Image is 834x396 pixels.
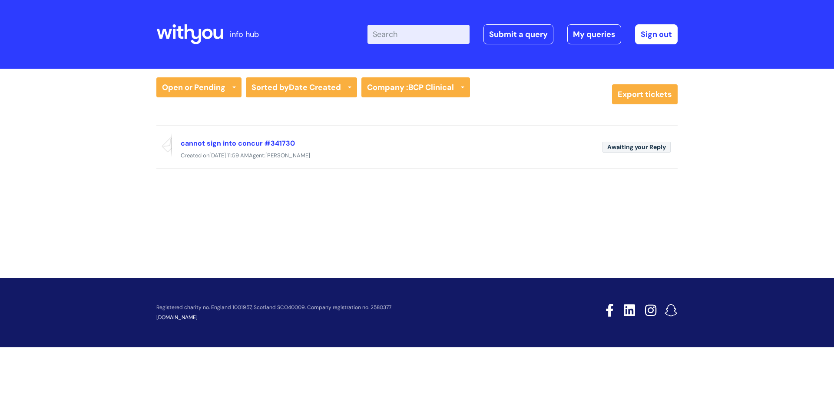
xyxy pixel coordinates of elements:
[612,84,678,104] a: Export tickets
[367,25,470,44] input: Search
[602,142,671,153] span: Awaiting your Reply
[265,152,310,159] span: [PERSON_NAME]
[156,150,678,161] div: Created on Agent:
[408,82,454,93] strong: BCP Clinical
[483,24,553,44] a: Submit a query
[361,77,470,97] a: Company :BCP Clinical
[181,139,295,148] a: cannot sign into concur #341730
[246,77,357,97] a: Sorted byDate Created
[156,305,544,310] p: Registered charity no. England 1001957, Scotland SCO40009. Company registration no. 2580377
[156,314,198,321] a: [DOMAIN_NAME]
[230,27,259,41] p: info hub
[289,82,341,93] b: Date Created
[367,24,678,44] div: | -
[635,24,678,44] a: Sign out
[156,77,242,97] a: Open or Pending
[209,152,249,159] span: [DATE] 11:59 AM
[567,24,621,44] a: My queries
[156,133,172,157] span: Reported via email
